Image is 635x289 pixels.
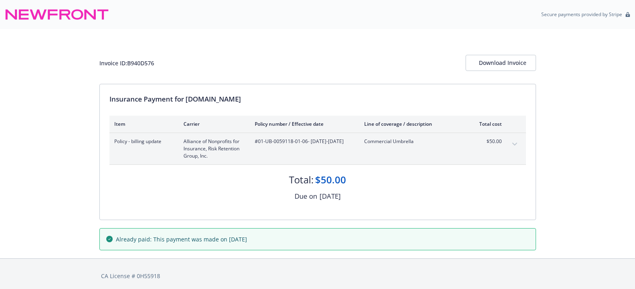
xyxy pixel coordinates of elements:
[508,138,521,151] button: expand content
[289,173,313,187] div: Total:
[315,173,346,187] div: $50.00
[183,138,242,160] span: Alliance of Nonprofits for Insurance, Risk Retention Group, Inc.
[99,59,154,67] div: Invoice ID: B940D576
[320,191,341,202] div: [DATE]
[101,272,534,280] div: CA License # 0H55918
[541,11,622,18] p: Secure payments provided by Stripe
[466,55,536,71] button: Download Invoice
[109,133,526,164] div: Policy - billing updateAlliance of Nonprofits for Insurance, Risk Retention Group, Inc.#01-UB-005...
[364,138,459,145] span: Commercial Umbrella
[114,138,171,145] span: Policy - billing update
[479,55,523,71] div: Download Invoice
[255,138,351,145] span: #01-UB-0059118-01-06 - [DATE]-[DATE]
[472,138,502,145] span: $50.00
[364,121,459,127] div: Line of coverage / description
[183,121,242,127] div: Carrier
[109,94,526,104] div: Insurance Payment for [DOMAIN_NAME]
[472,121,502,127] div: Total cost
[255,121,351,127] div: Policy number / Effective date
[295,191,317,202] div: Due on
[114,121,171,127] div: Item
[116,235,247,243] span: Already paid: This payment was made on [DATE]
